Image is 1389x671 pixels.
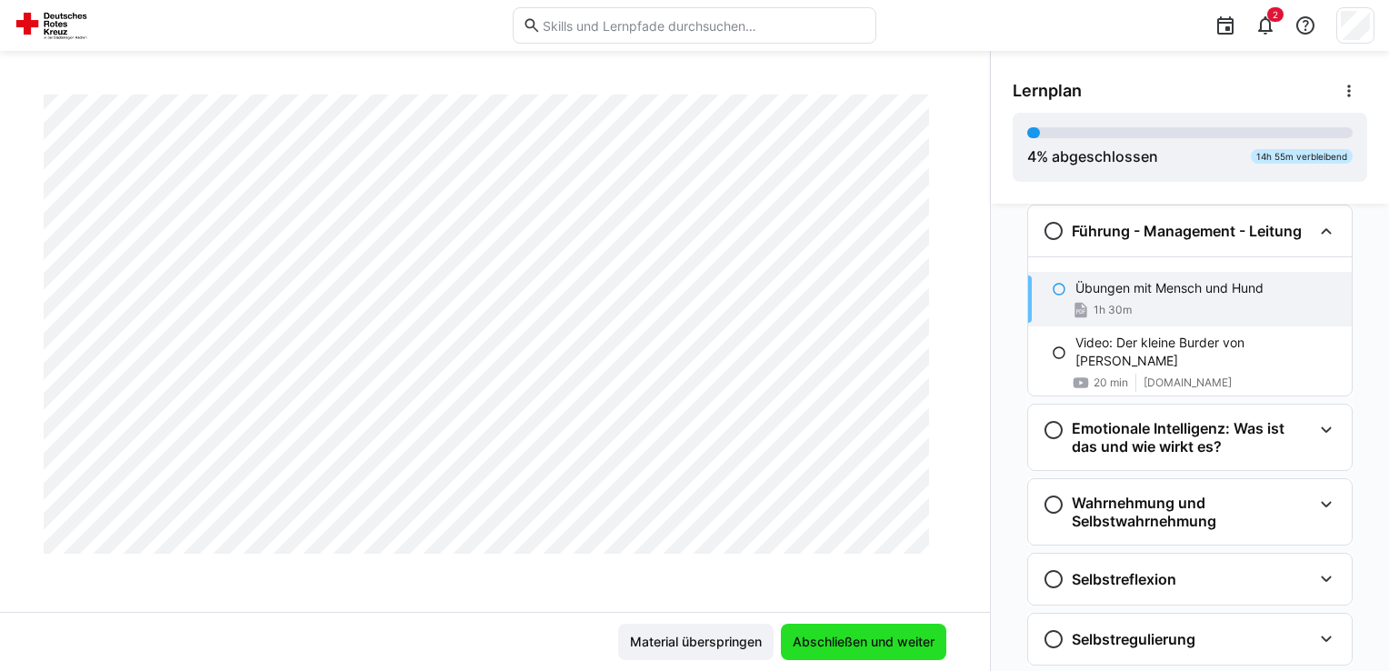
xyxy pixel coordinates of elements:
span: Abschließen und weiter [790,633,937,651]
input: Skills und Lernpfade durchsuchen… [541,17,866,34]
span: 20 min [1094,376,1128,390]
button: Material überspringen [618,624,774,660]
span: Lernplan [1013,81,1082,101]
p: Übungen mit Mensch und Hund [1075,279,1264,297]
h3: Selbstregulierung [1072,630,1195,648]
p: Video: Der kleine Burder von [PERSON_NAME] [1075,334,1337,370]
div: % abgeschlossen [1027,145,1158,167]
h3: Selbstreflexion [1072,570,1176,588]
span: 1h 30m [1094,303,1132,317]
h3: Emotionale Intelligenz: Was ist das und wie wirkt es? [1072,419,1312,456]
span: 2 [1273,9,1278,20]
span: Material überspringen [627,633,764,651]
span: [DOMAIN_NAME] [1144,376,1232,390]
h3: Wahrnehmung und Selbstwahrnehmung [1072,494,1312,530]
div: 14h 55m verbleibend [1251,149,1353,164]
span: 4 [1027,147,1036,165]
button: Abschließen und weiter [781,624,946,660]
h3: Führung - Management - Leitung [1072,222,1302,240]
